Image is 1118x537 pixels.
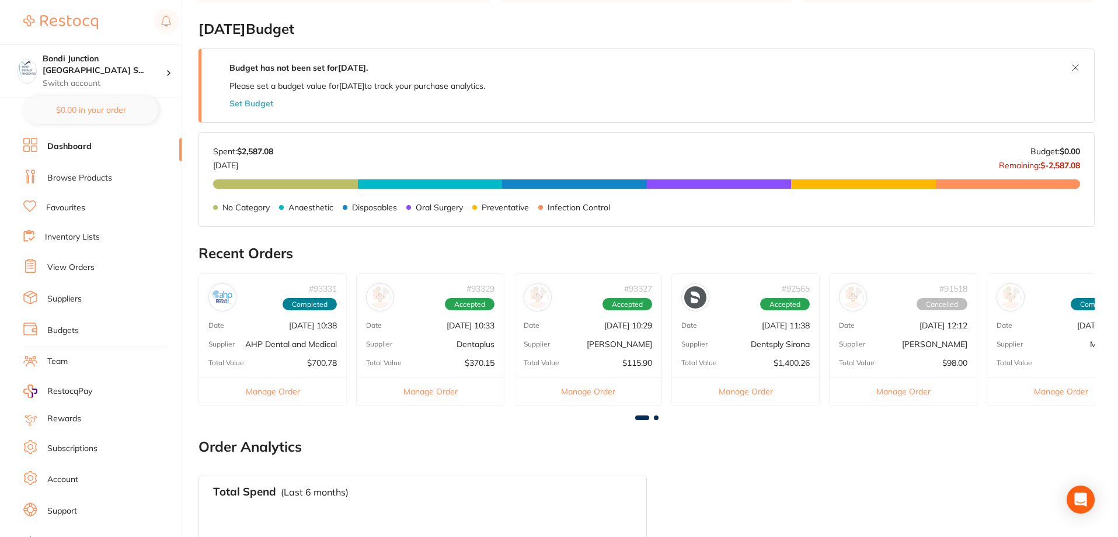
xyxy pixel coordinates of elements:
p: Date [997,321,1012,330]
button: Set Budget [229,99,273,108]
p: Total Value [208,359,244,367]
p: Total Value [839,359,875,367]
p: Supplier [524,340,550,348]
p: Budget: [1030,147,1080,156]
p: Date [524,321,539,330]
a: Restocq Logo [23,9,98,36]
p: Remaining: [999,156,1080,170]
button: Manage Order [357,377,504,406]
img: RestocqPay [23,384,37,398]
button: $0.00 in your order [23,96,158,124]
span: Completed [283,298,337,311]
span: RestocqPay [47,386,92,397]
img: Dentaplus [369,286,391,309]
a: Inventory Lists [45,231,100,243]
img: AHP Dental and Medical [211,286,234,309]
p: # 93327 [624,284,652,293]
p: $1,400.26 [774,358,810,368]
a: Team [47,356,68,368]
p: Supplier [839,340,865,348]
p: [DATE] 11:38 [762,321,810,330]
p: Date [208,321,224,330]
p: No Category [222,203,270,212]
p: $98.00 [942,358,967,368]
h2: Recent Orders [198,245,1095,262]
p: [DATE] [213,156,273,170]
p: AHP Dental and Medical [245,339,337,349]
p: $370.15 [465,358,494,368]
a: Favourites [46,202,85,214]
p: $115.90 [622,358,652,368]
p: Infection Control [548,203,610,212]
a: Dashboard [47,141,92,153]
img: Henry Schein Halas [842,286,864,309]
a: Rewards [47,413,81,425]
p: Supplier [208,340,235,348]
p: Supplier [997,340,1023,348]
a: View Orders [47,262,95,273]
p: Switch account [43,78,166,89]
button: Manage Order [199,377,346,406]
p: Date [839,321,855,330]
p: [DATE] 12:12 [920,321,967,330]
p: [DATE] 10:33 [447,321,494,330]
p: # 93331 [309,284,337,293]
strong: $-2,587.08 [1040,160,1080,171]
button: Manage Order [672,377,819,406]
a: Budgets [47,325,79,337]
a: RestocqPay [23,384,92,398]
p: [DATE] 10:29 [604,321,652,330]
span: Cancelled [917,298,967,311]
p: Total Value [681,359,717,367]
span: Accepted [602,298,652,311]
p: Total Value [366,359,402,367]
h4: Bondi Junction Sydney Specialist Periodontics [43,53,166,76]
button: Manage Order [514,377,661,406]
h2: Order Analytics [198,439,1095,455]
p: $700.78 [307,358,337,368]
p: Total Value [997,359,1032,367]
span: Accepted [760,298,810,311]
img: Henry Schein Halas [527,286,549,309]
h2: [DATE] Budget [198,21,1095,37]
p: Supplier [681,340,708,348]
p: # 92565 [782,284,810,293]
p: [DATE] 10:38 [289,321,337,330]
a: Support [47,505,77,517]
p: # 93329 [466,284,494,293]
span: Accepted [445,298,494,311]
p: # 91518 [939,284,967,293]
img: Bondi Junction Sydney Specialist Periodontics [18,60,36,78]
p: Please set a budget value for [DATE] to track your purchase analytics. [229,81,485,91]
a: Browse Products [47,172,112,184]
h3: Total Spend [213,486,276,498]
p: (Last 6 months) [281,487,349,497]
p: Dentaplus [457,339,494,349]
div: Open Intercom Messenger [1067,486,1095,514]
strong: $2,587.08 [237,146,273,157]
p: Anaesthetic [288,203,333,212]
p: Date [366,321,382,330]
p: Total Value [524,359,559,367]
img: Restocq Logo [23,15,98,29]
img: Medident [999,286,1022,309]
a: Account [47,474,78,486]
p: Supplier [366,340,392,348]
button: Manage Order [830,377,977,406]
strong: Budget has not been set for [DATE] . [229,63,368,73]
p: Date [681,321,697,330]
p: Spent: [213,147,273,156]
p: Oral Surgery [416,203,463,212]
p: Dentsply Sirona [751,339,810,349]
p: [PERSON_NAME] [902,339,967,349]
p: Disposables [352,203,397,212]
p: [PERSON_NAME] [587,339,652,349]
p: Preventative [482,203,529,212]
strong: $0.00 [1060,146,1080,157]
a: Suppliers [47,293,82,305]
a: Subscriptions [47,443,97,455]
img: Dentsply Sirona [684,286,706,309]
